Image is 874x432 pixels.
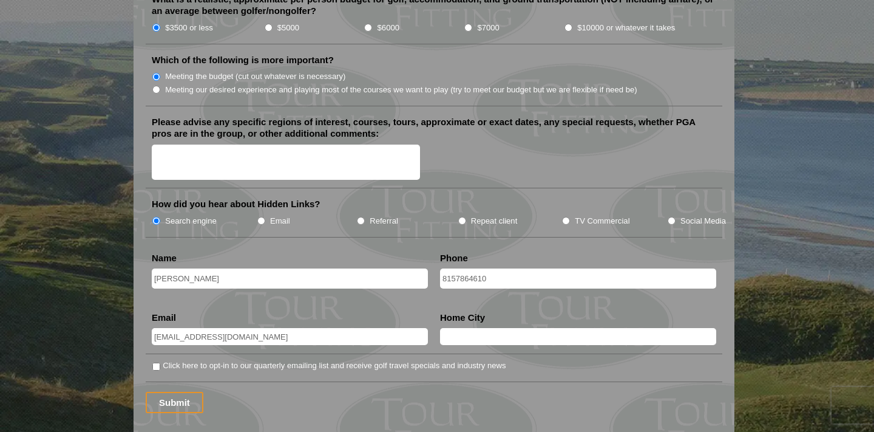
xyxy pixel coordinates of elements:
label: Please advise any specific regions of interest, courses, tours, approximate or exact dates, any s... [152,116,716,140]
label: $10000 or whatever it takes [577,22,675,34]
label: $7000 [477,22,499,34]
label: Phone [440,252,468,264]
input: Submit [146,392,203,413]
label: $5000 [277,22,299,34]
label: Home City [440,312,485,324]
label: $3500 or less [165,22,213,34]
label: How did you hear about Hidden Links? [152,198,320,210]
label: Social Media [680,215,726,227]
label: Email [152,312,176,324]
label: Referral [370,215,398,227]
label: TV Commercial [575,215,629,227]
label: Name [152,252,177,264]
label: Meeting the budget (cut out whatever is necessary) [165,70,345,83]
label: Which of the following is more important? [152,54,334,66]
label: Click here to opt-in to our quarterly emailing list and receive golf travel specials and industry... [163,360,506,372]
label: Email [270,215,290,227]
label: Meeting our desired experience and playing most of the courses we want to play (try to meet our b... [165,84,637,96]
label: $6000 [378,22,399,34]
label: Repeat client [471,215,518,227]
label: Search engine [165,215,217,227]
